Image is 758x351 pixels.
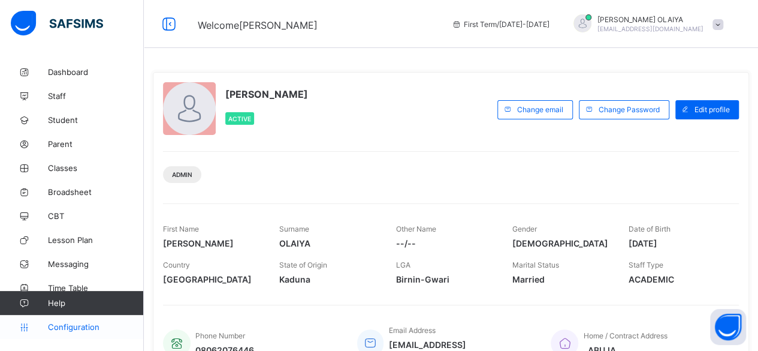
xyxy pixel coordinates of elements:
span: Home / Contract Address [583,331,667,340]
span: OLAIYA [279,238,378,248]
span: [PERSON_NAME] [163,238,261,248]
span: First Name [163,224,199,233]
span: Parent [48,139,144,149]
span: [DATE] [629,238,727,248]
span: session/term information [452,20,549,29]
span: Configuration [48,322,143,332]
span: LGA [395,260,410,269]
span: Phone Number [195,331,245,340]
span: State of Origin [279,260,327,269]
span: Married [512,274,611,284]
span: Lesson Plan [48,235,144,245]
span: Staff Type [629,260,663,269]
span: Help [48,298,143,308]
span: Email Address [388,326,435,335]
span: Marital Status [512,260,559,269]
span: Change email [517,105,563,114]
span: Broadsheet [48,187,144,197]
div: CHRISTYOLAIYA [561,14,729,34]
span: [DEMOGRAPHIC_DATA] [512,238,611,248]
span: [PERSON_NAME] OLAIYA [597,15,703,24]
span: Kaduna [279,274,378,284]
span: Birnin-Gwari [395,274,494,284]
img: safsims [11,11,103,36]
span: Change Password [599,105,660,114]
span: Edit profile [694,105,730,114]
span: Admin [172,171,192,178]
span: Country [163,260,190,269]
span: Gender [512,224,537,233]
span: Student [48,115,144,125]
span: Classes [48,163,144,173]
span: ACADEMIC [629,274,727,284]
span: Date of Birth [629,224,671,233]
span: [EMAIL_ADDRESS][DOMAIN_NAME] [597,25,703,32]
span: Other Name [395,224,436,233]
span: [GEOGRAPHIC_DATA] [163,274,261,284]
span: CBT [48,211,144,221]
span: Messaging [48,259,144,269]
span: Time Table [48,283,144,293]
span: --/-- [395,238,494,248]
span: Active [228,115,251,122]
span: Welcome [PERSON_NAME] [198,19,318,31]
span: [PERSON_NAME] [225,88,308,100]
span: Staff [48,91,144,101]
span: Dashboard [48,67,144,77]
span: Surname [279,224,309,233]
button: Open asap [710,309,746,345]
